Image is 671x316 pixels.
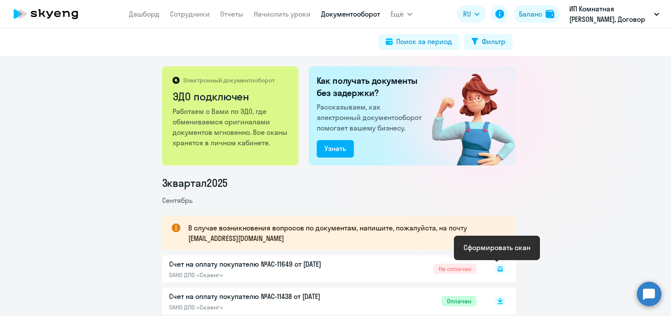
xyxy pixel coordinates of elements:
a: Счет на оплату покупателю №AC-11438 от [DATE]ОАНО ДПО «Скаенг»Оплачен [169,291,477,311]
a: Документооборот [321,10,380,18]
p: ИП Комнатная [PERSON_NAME], Договор [569,3,650,24]
span: RU [463,9,471,19]
p: В случае возникновения вопросов по документам, напишите, пожалуйста, на почту [EMAIL_ADDRESS][DOM... [188,223,500,244]
p: Счет на оплату покупателю №AC-11438 от [DATE] [169,291,353,302]
img: balance [546,10,554,18]
div: Поиск за период [396,36,452,47]
button: RU [457,5,486,23]
p: ОАНО ДПО «Скаенг» [169,303,353,311]
span: Сентябрь [162,196,193,205]
div: Фильтр [482,36,505,47]
li: 3 квартал 2025 [162,176,516,190]
p: Электронный документооборот [183,76,275,84]
div: Сформировать скан [463,242,530,253]
button: Поиск за период [379,34,459,50]
p: Рассказываем, как электронный документооборот помогает вашему бизнесу. [317,102,425,133]
p: Работаем с Вами по ЭДО, где обмениваемся оригиналами документов мгновенно. Все сканы хранятся в л... [173,106,289,148]
a: Отчеты [220,10,243,18]
div: Узнать [325,143,346,154]
button: Узнать [317,140,354,158]
span: Оплачен [442,296,477,306]
button: Балансbalance [514,5,560,23]
button: Фильтр [464,34,512,50]
div: Баланс [519,9,542,19]
h2: Как получать документы без задержки? [317,75,425,99]
h2: ЭДО подключен [173,89,289,103]
button: Ещё [391,5,412,23]
button: ИП Комнатная [PERSON_NAME], Договор [565,3,664,24]
a: Начислить уроки [254,10,311,18]
a: Сотрудники [170,10,210,18]
a: Дашборд [129,10,159,18]
img: connected [418,66,516,165]
span: Ещё [391,9,404,19]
